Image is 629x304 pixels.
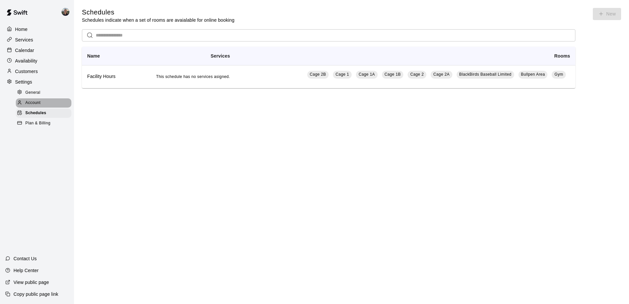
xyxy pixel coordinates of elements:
[433,72,450,77] span: Cage 2A
[16,88,71,97] div: General
[518,71,548,79] a: Bullpen Area
[5,45,69,55] a: Calendar
[5,56,69,66] a: Availability
[25,89,40,96] span: General
[15,68,38,75] p: Customers
[16,88,74,98] a: General
[554,53,570,59] b: Rooms
[521,72,545,77] span: Bullpen Area
[13,255,37,262] p: Contact Us
[459,72,512,77] span: BlackBirds Baseball Limited
[16,98,74,108] a: Account
[15,58,38,64] p: Availability
[5,77,69,87] a: Settings
[15,47,34,54] p: Calendar
[82,8,235,17] h5: Schedules
[82,17,235,23] p: Schedules indicate when a set of rooms are avaialable for online booking
[62,8,69,16] img: Bryan Hill
[16,109,71,118] div: Schedules
[15,26,28,33] p: Home
[359,72,375,77] span: Cage 1A
[382,71,404,79] a: Cage 1B
[87,73,125,80] h6: Facility Hours
[211,53,230,59] b: Services
[25,110,46,116] span: Schedules
[16,98,71,108] div: Account
[5,66,69,76] a: Customers
[16,118,74,129] a: Plan & Billing
[13,291,58,297] p: Copy public page link
[385,72,401,77] span: Cage 1B
[60,5,74,18] div: Bryan Hill
[593,8,621,20] span: You don't have the permission to add schedules
[25,100,40,106] span: Account
[431,71,452,79] a: Cage 2A
[410,72,424,77] span: Cage 2
[15,79,32,85] p: Settings
[87,53,100,59] b: Name
[16,108,74,118] a: Schedules
[15,37,33,43] p: Services
[310,72,326,77] span: Cage 2B
[25,120,50,127] span: Plan & Billing
[457,71,514,79] a: BlackBirds Baseball Limited
[333,71,352,79] a: Cage 1
[156,74,230,79] span: This schedule has no services asigned.
[5,24,69,34] a: Home
[552,71,566,79] a: Gym
[307,71,329,79] a: Cage 2B
[356,71,378,79] a: Cage 1A
[13,279,49,286] p: View public page
[336,72,349,77] span: Cage 1
[16,119,71,128] div: Plan & Billing
[13,267,38,274] p: Help Center
[408,71,426,79] a: Cage 2
[82,47,575,88] table: simple table
[5,35,69,45] a: Services
[554,72,563,77] span: Gym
